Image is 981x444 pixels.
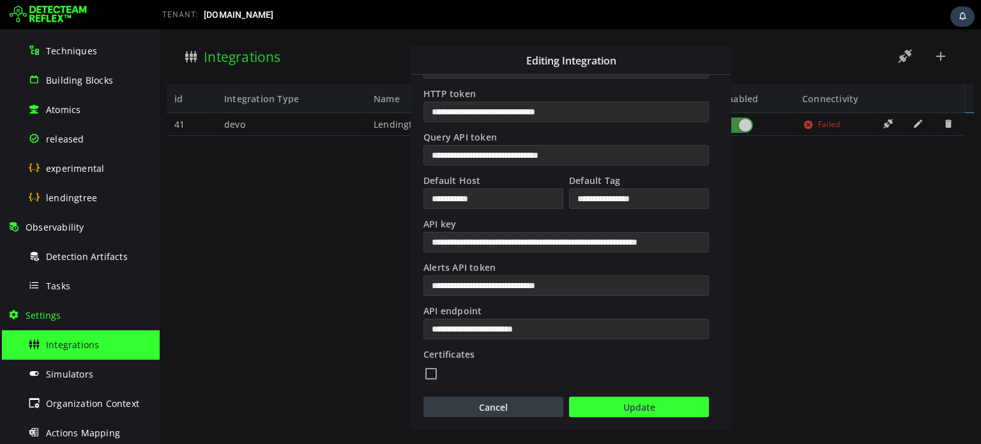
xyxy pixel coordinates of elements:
button: Update [409,367,549,388]
button: Certificates [264,333,279,354]
label: Default Host [262,143,405,157]
label: API key [262,187,551,201]
div: Task Notifications [950,6,975,27]
label: Default Tag [408,143,551,157]
span: Atomics [46,103,80,116]
span: Tasks [46,280,70,292]
span: Settings [26,309,61,321]
span: Integrations [46,339,99,351]
label: Alerts API token [262,230,551,244]
div: Add a new Integration [251,16,572,401]
span: Organization Context [46,397,139,410]
span: [DOMAIN_NAME] [204,10,274,20]
span: lendingtree [46,192,97,204]
span: TENANT: [162,10,199,19]
span: Actions Mapping [46,427,120,439]
label: Query API token [262,100,551,114]
span: Techniques [46,45,97,57]
label: API endpoint [262,273,551,287]
span: Observability [26,221,84,233]
button: Cancel [264,367,404,388]
span: Building Blocks [46,74,113,86]
span: released [46,133,84,145]
div: Editing Integration [252,17,571,45]
span: Simulators [46,368,93,380]
span: Detection Artifacts [46,250,128,263]
label: HTTP token [262,56,551,70]
span: experimental [46,162,104,174]
img: Detecteam logo [10,4,87,25]
label: Certificates [262,317,551,331]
